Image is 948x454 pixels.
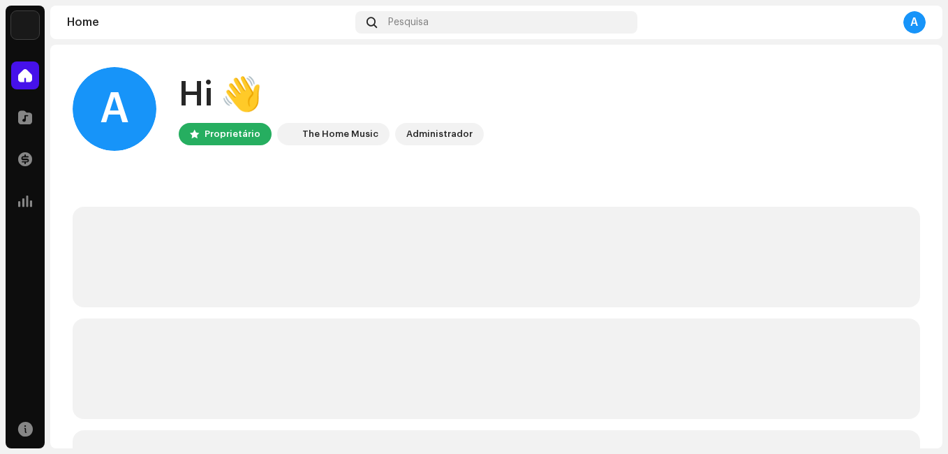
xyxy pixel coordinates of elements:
div: Administrador [406,126,473,142]
img: c86870aa-2232-4ba3-9b41-08f587110171 [280,126,297,142]
div: A [73,67,156,151]
span: Pesquisa [388,17,429,28]
div: A [903,11,926,34]
div: Hi 👋 [179,73,484,117]
div: The Home Music [302,126,378,142]
div: Proprietário [205,126,260,142]
div: Home [67,17,350,28]
img: c86870aa-2232-4ba3-9b41-08f587110171 [11,11,39,39]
